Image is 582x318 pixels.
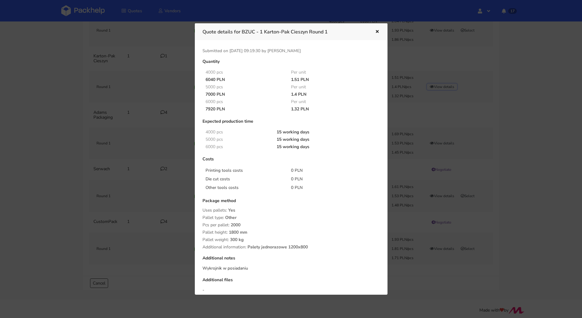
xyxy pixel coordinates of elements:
div: 1.51 PLN [287,77,372,82]
span: Pallet weight: [202,237,229,243]
div: 15 working days [272,144,372,149]
div: - [202,287,380,293]
span: Submitted on [DATE] 09:19:30 [202,48,260,54]
div: 0 PLN [287,167,372,174]
div: Additional files [202,278,380,287]
span: Other [225,215,236,225]
span: Palety jednorazowe 1200x800 [248,244,308,255]
span: Pallet height: [202,229,228,235]
div: Other tools costs [201,185,287,191]
span: Pallet type: [202,215,224,220]
div: 1.4 PLN [287,92,372,97]
div: 7000 PLN [201,92,287,97]
h3: Quote details for BZUC - 1 Karton-Pak Cieszyn Round 1 [202,28,366,36]
div: 15 working days [272,130,372,135]
div: Wykrojnik w posiadaniu [202,265,380,271]
div: Costs [202,157,380,166]
div: Quantity [202,59,380,69]
span: 1800 mm [229,229,247,240]
div: Per unit [287,85,372,90]
div: 7920 PLN [201,107,287,112]
span: Pcs per pallet: [202,222,229,228]
div: Die cut costs [201,176,287,182]
div: Per unit [287,99,372,104]
div: 6000 pcs [201,144,273,149]
div: Package method [202,198,380,208]
span: Additional information: [202,244,246,250]
span: by [PERSON_NAME] [262,48,301,54]
div: Printing tools costs [201,167,287,174]
div: 6040 PLN [201,77,287,82]
div: Expected production time [202,119,380,128]
div: 4000 pcs [201,70,287,75]
span: 2000 [231,222,240,232]
span: Yes [228,207,235,218]
div: 1.32 PLN [287,107,372,112]
div: Additional notes [202,256,380,265]
div: 4000 pcs [201,130,273,135]
div: 5000 pcs [201,137,273,142]
div: 6000 pcs [201,99,287,104]
div: 0 PLN [287,185,372,191]
div: 15 working days [272,137,372,142]
span: Uses pallets: [202,207,227,213]
div: 0 PLN [287,176,372,182]
div: 5000 pcs [201,85,287,90]
span: 300 kg [230,237,244,247]
div: Per unit [287,70,372,75]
